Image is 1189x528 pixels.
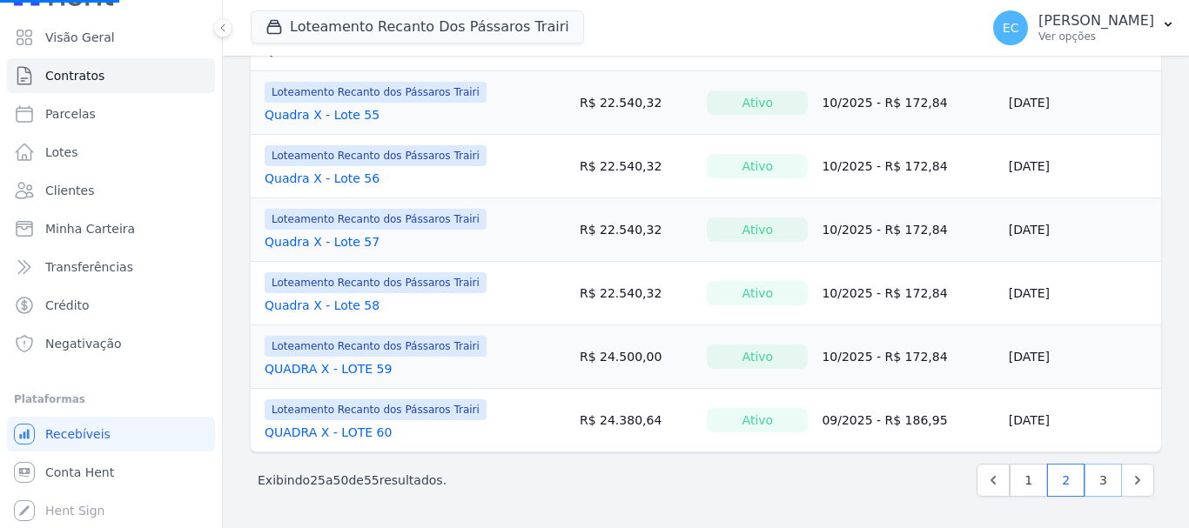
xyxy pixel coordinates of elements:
[258,471,447,489] p: Exibindo a de resultados.
[707,217,808,242] div: Ativo
[1085,464,1122,497] a: 3
[1002,71,1161,135] td: [DATE]
[310,473,326,487] span: 25
[45,464,114,481] span: Conta Hent
[7,455,215,490] a: Conta Hent
[1002,389,1161,452] td: [DATE]
[265,424,392,441] a: QUADRA X - LOTE 60
[707,408,808,432] div: Ativo
[707,281,808,305] div: Ativo
[265,145,487,166] span: Loteamento Recanto dos Pássaros Trairi
[822,286,947,300] a: 10/2025 - R$ 172,84
[265,233,380,251] a: Quadra X - Lote 57
[7,135,215,170] a: Lotes
[1010,464,1047,497] a: 1
[7,417,215,451] a: Recebíveis
[45,29,115,46] span: Visão Geral
[1002,262,1161,325] td: [DATE]
[573,198,700,262] td: R$ 22.540,32
[265,170,380,187] a: Quadra X - Lote 56
[1038,12,1154,30] p: [PERSON_NAME]
[573,389,700,452] td: R$ 24.380,64
[707,154,808,178] div: Ativo
[45,182,94,199] span: Clientes
[573,71,700,135] td: R$ 22.540,32
[265,297,380,314] a: Quadra X - Lote 58
[45,105,96,123] span: Parcelas
[7,326,215,361] a: Negativação
[1002,135,1161,198] td: [DATE]
[364,473,380,487] span: 55
[573,135,700,198] td: R$ 22.540,32
[265,272,487,293] span: Loteamento Recanto dos Pássaros Trairi
[265,209,487,230] span: Loteamento Recanto dos Pássaros Trairi
[979,3,1189,52] button: EC [PERSON_NAME] Ver opções
[822,350,947,364] a: 10/2025 - R$ 172,84
[265,399,487,420] span: Loteamento Recanto dos Pássaros Trairi
[45,425,111,443] span: Recebíveis
[707,90,808,115] div: Ativo
[822,96,947,110] a: 10/2025 - R$ 172,84
[333,473,349,487] span: 50
[7,288,215,323] a: Crédito
[45,335,122,352] span: Negativação
[1038,30,1154,43] p: Ver opções
[7,20,215,55] a: Visão Geral
[45,67,104,84] span: Contratos
[7,211,215,246] a: Minha Carteira
[1002,198,1161,262] td: [DATE]
[1121,464,1154,497] a: Next
[573,262,700,325] td: R$ 22.540,32
[7,97,215,131] a: Parcelas
[265,336,487,357] span: Loteamento Recanto dos Pássaros Trairi
[45,297,90,314] span: Crédito
[1047,464,1085,497] a: 2
[265,82,487,103] span: Loteamento Recanto dos Pássaros Trairi
[14,389,208,410] div: Plataformas
[251,10,584,43] button: Loteamento Recanto Dos Pássaros Trairi
[1003,22,1019,34] span: EC
[265,106,380,124] a: Quadra X - Lote 55
[977,464,1010,497] a: Previous
[573,325,700,389] td: R$ 24.500,00
[822,159,947,173] a: 10/2025 - R$ 172,84
[707,344,808,369] div: Ativo
[7,173,215,208] a: Clientes
[265,360,392,378] a: QUADRA X - LOTE 59
[822,223,947,237] a: 10/2025 - R$ 172,84
[1002,325,1161,389] td: [DATE]
[822,413,947,427] a: 09/2025 - R$ 186,95
[7,250,215,284] a: Transferências
[45,258,133,276] span: Transferências
[45,144,78,161] span: Lotes
[45,220,135,237] span: Minha Carteira
[7,58,215,93] a: Contratos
